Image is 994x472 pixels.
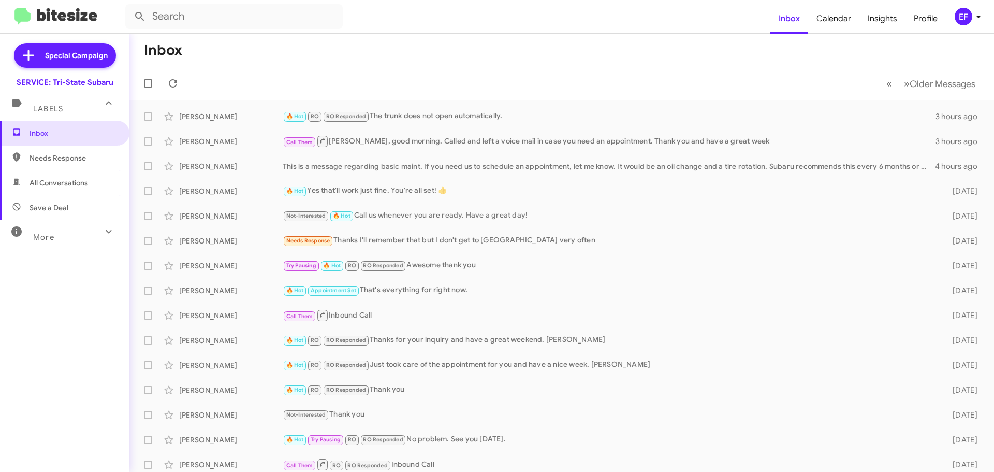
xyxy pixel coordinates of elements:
span: Labels [33,104,63,113]
div: [DATE] [936,335,986,346]
h1: Inbox [144,42,182,59]
span: RO Responded [326,113,366,120]
span: Not-Interested [286,212,326,219]
div: [DATE] [936,236,986,246]
span: RO [311,362,319,368]
span: 🔥 Hot [333,212,350,219]
span: RO [348,436,356,443]
div: [PERSON_NAME] [179,360,283,370]
span: Not-Interested [286,411,326,418]
span: RO [348,262,356,269]
span: RO [311,337,319,344]
button: Previous [880,73,898,94]
span: 🔥 Hot [286,188,304,194]
button: EF [946,8,983,25]
div: Inbound Call [283,458,936,471]
span: Needs Response [30,153,118,163]
div: [PERSON_NAME] [179,111,283,122]
div: [PERSON_NAME] [179,136,283,147]
div: [PERSON_NAME], good morning. Called and left a voice mail in case you need an appointment. Thank ... [283,135,935,148]
input: Search [125,4,343,29]
div: 3 hours ago [935,111,986,122]
span: » [904,77,910,90]
a: Profile [905,4,946,34]
div: SERVICE: Tri-State Subaru [17,77,113,88]
button: Next [898,73,982,94]
div: Awesome thank you [283,260,936,271]
span: Appointment Set [311,287,356,294]
div: Thanks I'll remember that but I don't get to [GEOGRAPHIC_DATA] very often [283,235,936,247]
a: Inbox [770,4,808,34]
div: [PERSON_NAME] [179,285,283,296]
div: 3 hours ago [935,136,986,147]
span: 🔥 Hot [286,287,304,294]
span: 🔥 Hot [323,262,341,269]
span: Call Them [286,462,313,469]
div: [PERSON_NAME] [179,261,283,271]
span: All Conversations [30,178,88,188]
span: RO [311,113,319,120]
span: « [886,77,892,90]
div: [PERSON_NAME] [179,186,283,196]
div: [PERSON_NAME] [179,385,283,395]
div: [DATE] [936,310,986,321]
div: [DATE] [936,211,986,221]
div: [DATE] [936,360,986,370]
span: RO Responded [326,337,366,344]
span: Save a Deal [30,203,68,213]
div: [PERSON_NAME] [179,236,283,246]
span: Call Them [286,139,313,146]
div: Inbound Call [283,309,936,322]
div: [PERSON_NAME] [179,161,283,171]
div: [DATE] [936,460,986,470]
span: Try Pausing [311,436,341,443]
span: RO Responded [326,387,366,393]
div: [DATE] [936,261,986,271]
div: Call us whenever you are ready. Have a great day! [283,210,936,222]
span: 🔥 Hot [286,436,304,443]
div: Just took care of the appointment for you and have a nice week. [PERSON_NAME] [283,359,936,371]
div: Yes that'll work just fine. You're all set! 👍 [283,185,936,197]
div: [PERSON_NAME] [179,410,283,420]
div: [PERSON_NAME] [179,435,283,445]
div: [DATE] [936,410,986,420]
div: [DATE] [936,385,986,395]
span: RO [311,387,319,393]
a: Special Campaign [14,43,116,68]
span: Inbox [30,128,118,138]
div: Thank you [283,384,936,396]
span: RO [332,462,341,469]
div: [PERSON_NAME] [179,211,283,221]
div: No problem. See you [DATE]. [283,434,936,446]
a: Calendar [808,4,859,34]
a: Insights [859,4,905,34]
nav: Page navigation example [881,73,982,94]
div: [DATE] [936,435,986,445]
div: This is a message regarding basic maint. If you need us to schedule an appointment, let me know. ... [283,161,935,171]
div: The trunk does not open automatically. [283,110,935,122]
span: More [33,233,54,242]
span: RO Responded [347,462,387,469]
div: [DATE] [936,285,986,296]
div: [PERSON_NAME] [179,310,283,321]
div: 4 hours ago [935,161,986,171]
div: That's everything for right now. [283,284,936,296]
span: Try Pausing [286,262,316,269]
span: RO Responded [326,362,366,368]
span: 🔥 Hot [286,387,304,393]
span: Call Them [286,313,313,320]
div: Thanks for your inquiry and have a great weekend. [PERSON_NAME] [283,334,936,346]
div: [DATE] [936,186,986,196]
div: EF [955,8,972,25]
span: 🔥 Hot [286,337,304,344]
span: 🔥 Hot [286,362,304,368]
span: Needs Response [286,237,330,244]
span: RO Responded [363,436,403,443]
div: [PERSON_NAME] [179,460,283,470]
span: Special Campaign [45,50,108,61]
span: RO Responded [363,262,403,269]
